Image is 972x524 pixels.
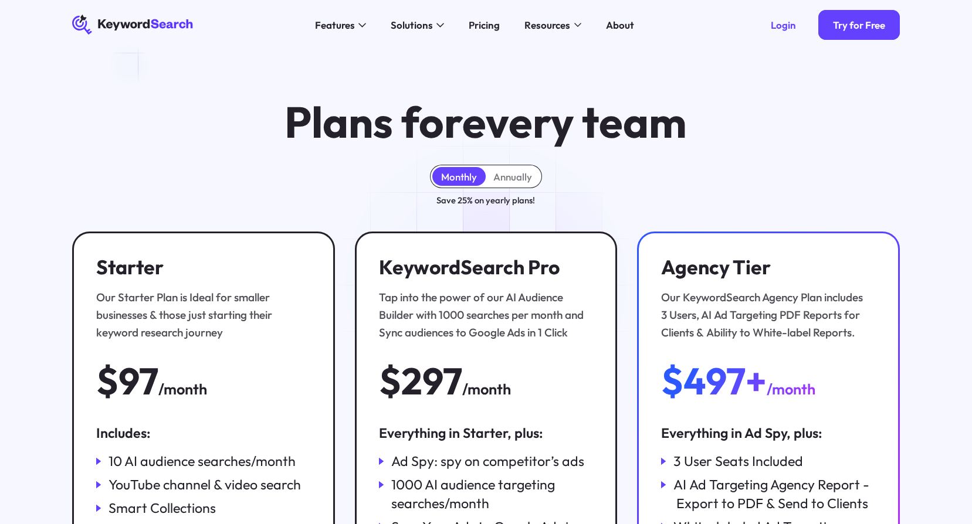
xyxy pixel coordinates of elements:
[661,361,767,400] div: $497+
[469,18,500,32] div: Pricing
[379,289,587,341] div: Tap into the power of our AI Audience Builder with 1000 searches per month and Sync audiences to ...
[379,256,587,279] h3: KeywordSearch Pro
[391,475,594,512] div: 1000 AI audience targeting searches/month
[599,15,642,35] a: About
[391,452,584,471] div: Ad Spy: spy on competitor’s ads
[818,10,900,40] a: Try for Free
[756,10,811,40] a: Login
[462,94,687,149] span: every team
[285,99,687,145] h1: Plans for
[767,378,815,401] div: /month
[441,171,477,183] div: Monthly
[315,18,355,32] div: Features
[661,424,876,443] div: Everything in Ad Spy, plus:
[109,499,216,518] div: Smart Collections
[379,424,594,443] div: Everything in Starter, plus:
[833,19,885,31] div: Try for Free
[461,15,507,35] a: Pricing
[379,361,462,400] div: $297
[158,378,207,401] div: /month
[673,475,876,512] div: AI Ad Targeting Agency Report - Export to PDF & Send to Clients
[661,289,869,341] div: Our KeywordSearch Agency Plan includes 3 Users, AI Ad Targeting PDF Reports for Clients & Ability...
[391,18,433,32] div: Solutions
[96,424,311,443] div: Includes:
[771,19,796,31] div: Login
[96,361,158,400] div: $97
[96,256,304,279] h3: Starter
[436,193,535,207] div: Save 25% on yearly plans!
[109,475,301,494] div: YouTube channel & video search
[109,452,296,471] div: 10 AI audience searches/month
[661,256,869,279] h3: Agency Tier
[673,452,803,471] div: 3 User Seats Included
[606,18,634,32] div: About
[96,289,304,341] div: Our Starter Plan is Ideal for smaller businesses & those just starting their keyword research jou...
[524,18,570,32] div: Resources
[462,378,511,401] div: /month
[493,171,532,183] div: Annually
